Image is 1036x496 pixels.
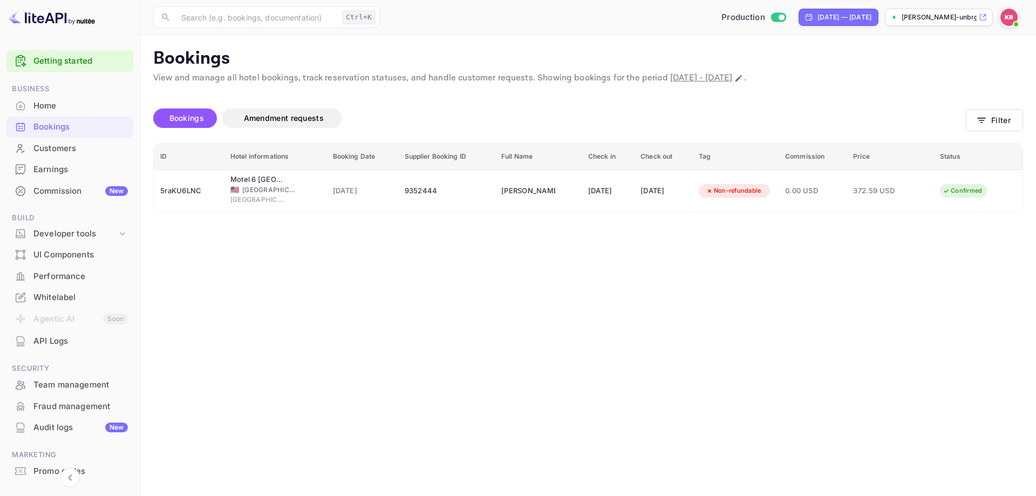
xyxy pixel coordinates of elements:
div: Bookings [6,117,133,138]
th: Check in [582,144,634,170]
div: API Logs [33,335,128,348]
th: Tag [692,144,779,170]
a: Performance [6,266,133,286]
span: Amendment requests [244,113,324,123]
div: New [105,423,128,432]
div: Performance [6,266,133,287]
div: Promo codes [6,461,133,482]
a: Whitelabel [6,287,133,307]
div: Fraud management [6,396,133,417]
div: Developer tools [6,225,133,243]
span: United States of America [230,186,239,193]
span: [GEOGRAPHIC_DATA] [230,195,284,205]
div: Team management [6,375,133,396]
div: Promo codes [33,465,128,478]
span: [DATE] - [DATE] [670,72,732,84]
th: ID [154,144,224,170]
div: Home [6,96,133,117]
button: Collapse navigation [60,468,80,487]
div: Commission [33,185,128,198]
th: Price [847,144,933,170]
th: Hotel informations [224,144,326,170]
span: 0.00 USD [785,185,840,197]
th: Status [933,144,1023,170]
img: LiteAPI logo [9,9,95,26]
a: Earnings [6,159,133,179]
div: Audit logsNew [6,417,133,438]
div: Audit logs [33,422,128,434]
span: Business [6,83,133,95]
a: Fraud management [6,396,133,416]
div: 5raKU6LNC [160,182,217,200]
div: Earnings [6,159,133,180]
th: Booking Date [326,144,398,170]
div: Motel 6 Las Vegas, NV - Motor Speedway [230,174,284,185]
div: Bookings [33,121,128,133]
a: Team management [6,375,133,395]
th: Supplier Booking ID [398,144,495,170]
div: UI Components [6,244,133,266]
div: [DATE] [588,182,628,200]
div: Home [33,100,128,112]
div: Developer tools [33,228,117,240]
span: Production [721,11,765,24]
div: Team management [33,379,128,391]
span: [GEOGRAPHIC_DATA] [242,185,296,195]
div: UI Components [33,249,128,261]
span: 372.59 USD [853,185,907,197]
div: Getting started [6,50,133,72]
p: Bookings [153,48,1023,70]
a: Customers [6,138,133,158]
input: Search (e.g. bookings, documentation) [175,6,338,28]
span: Build [6,212,133,224]
a: API Logs [6,331,133,351]
a: Audit logsNew [6,417,133,437]
div: New [105,186,128,196]
div: API Logs [6,331,133,352]
div: CommissionNew [6,181,133,202]
div: [DATE] [640,182,686,200]
a: CommissionNew [6,181,133,201]
div: Brandy Wright [501,182,555,200]
img: Kobus Roux [1000,9,1018,26]
p: [PERSON_NAME]-unbrg.[PERSON_NAME]... [902,12,977,22]
a: Promo codes [6,461,133,481]
div: Performance [33,270,128,283]
a: UI Components [6,244,133,264]
div: Fraud management [33,400,128,413]
a: Home [6,96,133,115]
div: 9352444 [405,182,489,200]
button: Filter [966,109,1023,131]
div: Customers [6,138,133,159]
span: [DATE] [333,185,392,197]
div: Switch to Sandbox mode [717,11,790,24]
div: Customers [33,142,128,155]
th: Full Name [495,144,582,170]
th: Commission [779,144,847,170]
div: Earnings [33,164,128,176]
span: Bookings [169,113,204,123]
div: Whitelabel [33,291,128,304]
div: Confirmed [936,184,989,198]
p: View and manage all hotel bookings, track reservation statuses, and handle customer requests. Sho... [153,72,1023,85]
div: Ctrl+K [342,10,376,24]
span: Security [6,363,133,375]
button: Change date range [733,73,744,84]
a: Bookings [6,117,133,137]
div: [DATE] — [DATE] [817,12,871,22]
th: Check out [634,144,692,170]
table: booking table [154,144,1023,212]
div: Non-refundable [699,184,768,198]
div: Whitelabel [6,287,133,308]
div: account-settings tabs [153,108,966,128]
a: Getting started [33,55,128,67]
span: Marketing [6,449,133,461]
